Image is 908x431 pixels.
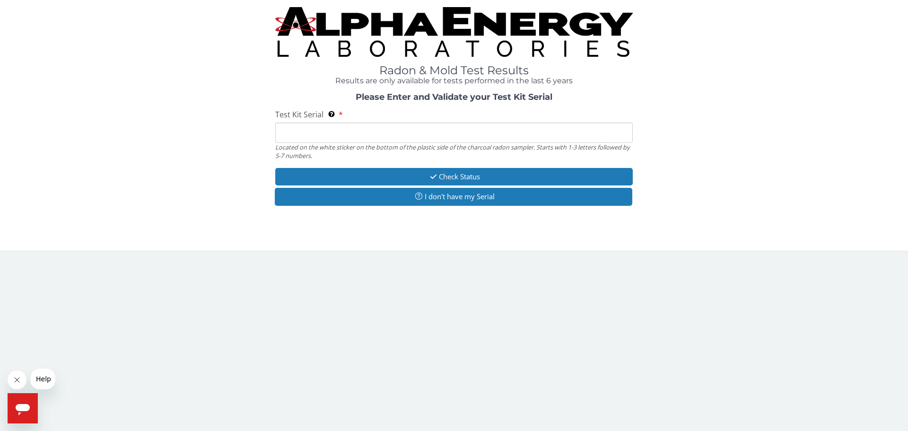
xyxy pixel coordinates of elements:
h4: Results are only available for tests performed in the last 6 years [275,77,633,85]
button: Check Status [275,168,633,185]
button: I don't have my Serial [275,188,632,205]
img: TightCrop.jpg [275,7,633,57]
div: Located on the white sticker on the bottom of the plastic side of the charcoal radon sampler. Sta... [275,143,633,160]
iframe: Message from company [30,369,55,389]
strong: Please Enter and Validate your Test Kit Serial [356,92,552,102]
iframe: Close message [8,370,26,389]
iframe: Button to launch messaging window [8,393,38,423]
span: Test Kit Serial [275,109,323,120]
h1: Radon & Mold Test Results [275,64,633,77]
